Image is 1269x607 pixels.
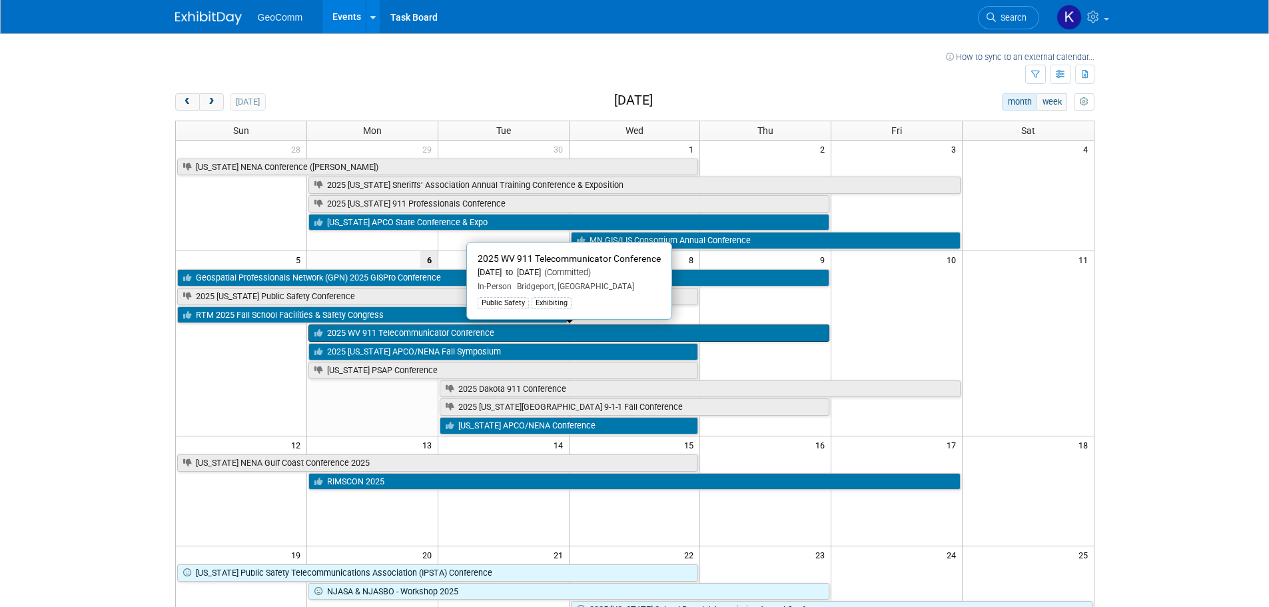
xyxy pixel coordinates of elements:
span: 9 [819,251,831,268]
span: 2025 WV 911 Telecommunicator Conference [478,253,661,264]
span: 18 [1077,436,1094,453]
a: 2025 WV 911 Telecommunicator Conference [308,324,829,342]
a: MN GIS/LIS Consortium Annual Conference [571,232,961,249]
i: Personalize Calendar [1080,98,1088,107]
div: Public Safety [478,297,529,309]
span: 1 [687,141,699,157]
span: Bridgeport, [GEOGRAPHIC_DATA] [512,282,634,291]
span: 15 [683,436,699,453]
span: Thu [757,125,773,136]
span: 6 [420,251,438,268]
span: Search [996,13,1027,23]
a: [US_STATE] NENA Conference ([PERSON_NAME]) [177,159,699,176]
span: 28 [290,141,306,157]
span: (Committed) [541,267,591,277]
a: [US_STATE] PSAP Conference [308,362,699,379]
a: 2025 [US_STATE] 911 Professionals Conference [308,195,829,213]
button: month [1002,93,1037,111]
button: week [1037,93,1067,111]
button: myCustomButton [1074,93,1094,111]
span: 14 [552,436,569,453]
span: 13 [421,436,438,453]
a: RIMSCON 2025 [308,473,961,490]
div: [DATE] to [DATE] [478,267,661,279]
span: 21 [552,546,569,563]
span: 30 [552,141,569,157]
a: [US_STATE] APCO/NENA Conference [440,417,699,434]
span: 3 [950,141,962,157]
span: 8 [687,251,699,268]
span: 16 [814,436,831,453]
span: 17 [945,436,962,453]
img: ExhibitDay [175,11,242,25]
span: 22 [683,546,699,563]
span: Sun [233,125,249,136]
span: In-Person [478,282,512,291]
a: 2025 [US_STATE] APCO/NENA Fall Symposium [308,343,699,360]
a: 2025 Dakota 911 Conference [440,380,961,398]
div: Exhibiting [532,297,572,309]
span: 24 [945,546,962,563]
button: next [199,93,224,111]
span: 23 [814,546,831,563]
a: 2025 [US_STATE] Public Safety Conference [177,288,699,305]
span: Mon [363,125,382,136]
button: [DATE] [230,93,265,111]
a: Search [978,6,1039,29]
span: Tue [496,125,511,136]
span: 12 [290,436,306,453]
span: 2 [819,141,831,157]
a: NJASA & NJASBO - Workshop 2025 [308,583,829,600]
a: [US_STATE] NENA Gulf Coast Conference 2025 [177,454,699,472]
span: 5 [294,251,306,268]
h2: [DATE] [614,93,653,108]
span: 4 [1082,141,1094,157]
a: [US_STATE] Public Safety Telecommunications Association (IPSTA) Conference [177,564,699,582]
a: 2025 [US_STATE] Sheriffs’ Association Annual Training Conference & Exposition [308,177,961,194]
a: Geospatial Professionals Network (GPN) 2025 GISPro Conference [177,269,830,287]
button: prev [175,93,200,111]
a: RTM 2025 Fall School Facilities & Safety Congress [177,306,568,324]
span: Wed [626,125,643,136]
a: How to sync to an external calendar... [946,52,1094,62]
span: GeoComm [258,12,303,23]
a: 2025 [US_STATE][GEOGRAPHIC_DATA] 9-1-1 Fall Conference [440,398,830,416]
img: Kevin O'Connell [1057,5,1082,30]
span: 11 [1077,251,1094,268]
span: Sat [1021,125,1035,136]
a: [US_STATE] APCO State Conference & Expo [308,214,829,231]
span: 10 [945,251,962,268]
span: 25 [1077,546,1094,563]
span: 19 [290,546,306,563]
span: 29 [421,141,438,157]
span: Fri [891,125,902,136]
span: 20 [421,546,438,563]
